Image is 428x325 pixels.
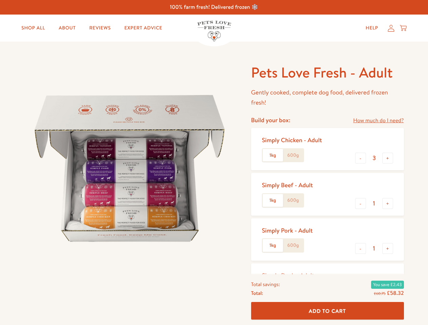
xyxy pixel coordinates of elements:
button: + [382,243,393,254]
label: 600g [283,149,303,162]
a: Shop All [16,21,50,35]
label: 600g [283,239,303,252]
s: £60.75 [374,290,385,296]
button: - [355,153,366,164]
a: About [53,21,81,35]
label: 1kg [263,194,283,207]
a: Help [360,21,384,35]
div: Simply Chicken - Adult [262,136,322,144]
span: £58.32 [387,289,404,297]
button: - [355,198,366,209]
button: + [382,153,393,164]
label: 600g [283,194,303,207]
div: Simply Duck - Adult [262,272,314,279]
label: 1kg [263,239,283,252]
a: Reviews [84,21,116,35]
button: - [355,243,366,254]
h4: Build your box: [251,116,290,124]
img: Pets Love Fresh [197,21,231,41]
h1: Pets Love Fresh - Adult [251,63,404,82]
p: Gently cooked, complete dog food, delivered frozen fresh! [251,87,404,108]
button: Add To Cart [251,302,404,320]
img: Pets Love Fresh - Adult [24,63,235,274]
span: Total: [251,288,263,297]
span: Add To Cart [309,307,346,314]
div: Simply Pork - Adult [262,226,313,234]
label: 1kg [263,149,283,162]
a: How much do I need? [353,116,404,125]
a: Expert Advice [119,21,168,35]
span: You save £2.43 [371,280,404,288]
span: Total savings: [251,280,280,288]
div: Simply Beef - Adult [262,181,313,189]
button: + [382,198,393,209]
